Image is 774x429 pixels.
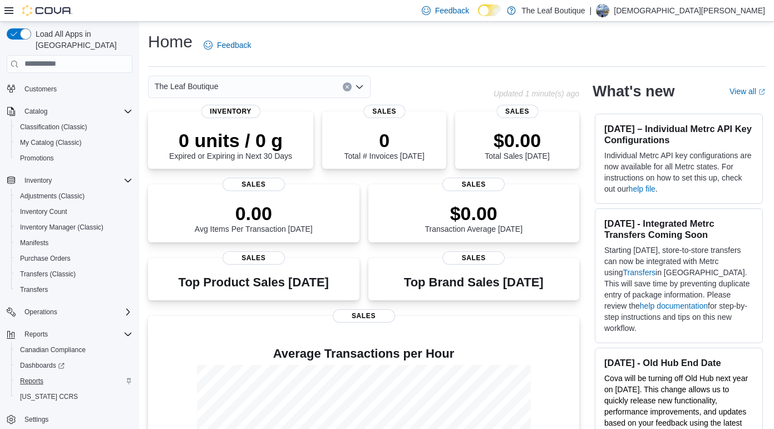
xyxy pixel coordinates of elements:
span: Feedback [435,5,469,16]
span: Transfers [20,285,48,294]
a: Dashboards [16,359,69,372]
h3: [DATE] – Individual Metrc API Key Configurations [604,123,753,145]
button: Classification (Classic) [11,119,137,135]
a: Transfers [623,268,655,277]
button: Reports [20,328,52,341]
span: Load All Apps in [GEOGRAPHIC_DATA] [31,28,132,51]
button: Reports [11,373,137,389]
span: Reports [16,374,132,388]
span: The Leaf Boutique [155,80,218,93]
a: Promotions [16,152,58,165]
button: Reports [2,326,137,342]
button: Transfers [11,282,137,298]
span: Transfers (Classic) [20,270,76,279]
a: help file [629,184,655,193]
button: Purchase Orders [11,251,137,266]
div: Christian Kardash [596,4,609,17]
span: Sales [223,251,285,265]
button: Transfers (Classic) [11,266,137,282]
a: Inventory Count [16,205,72,218]
a: Classification (Classic) [16,120,92,134]
span: Inventory [24,176,52,185]
span: Sales [442,251,505,265]
a: View allExternal link [729,87,765,96]
span: [US_STATE] CCRS [20,392,78,401]
h3: [DATE] - Integrated Metrc Transfers Coming Soon [604,218,753,240]
svg: External link [758,89,765,95]
span: Transfers [16,283,132,296]
a: Dashboards [11,358,137,373]
button: Catalog [2,104,137,119]
p: Updated 1 minute(s) ago [494,89,579,98]
span: Sales [442,178,505,191]
button: My Catalog (Classic) [11,135,137,150]
button: [US_STATE] CCRS [11,389,137,404]
span: Washington CCRS [16,390,132,403]
p: Starting [DATE], store-to-store transfers can now be integrated with Metrc using in [GEOGRAPHIC_D... [604,245,753,334]
span: Operations [24,308,57,316]
a: My Catalog (Classic) [16,136,86,149]
span: My Catalog (Classic) [20,138,82,147]
button: Operations [20,305,62,319]
span: Operations [20,305,132,319]
span: Dashboards [20,361,65,370]
button: Inventory Count [11,204,137,220]
span: Adjustments (Classic) [20,192,85,201]
button: Clear input [343,82,352,91]
h2: What's new [593,82,674,100]
span: Canadian Compliance [16,343,132,357]
h3: [DATE] - Old Hub End Date [604,357,753,368]
span: Reports [24,330,48,339]
span: Promotions [16,152,132,165]
span: Sales [223,178,285,191]
span: Reports [20,328,132,341]
span: Dashboards [16,359,132,372]
button: Inventory Manager (Classic) [11,220,137,235]
a: Canadian Compliance [16,343,90,357]
button: Canadian Compliance [11,342,137,358]
p: 0.00 [195,202,313,225]
span: Catalog [24,107,47,116]
div: Total Sales [DATE] [485,129,549,160]
a: help documentation [640,301,708,310]
a: Transfers (Classic) [16,267,80,281]
div: Avg Items Per Transaction [DATE] [195,202,313,233]
span: Canadian Compliance [20,345,86,354]
span: Settings [20,412,132,426]
a: Customers [20,82,61,96]
a: Transfers [16,283,52,296]
button: Customers [2,81,137,97]
span: Classification (Classic) [16,120,132,134]
span: Promotions [20,154,54,163]
input: Dark Mode [478,4,501,16]
button: Inventory [2,173,137,188]
h1: Home [148,31,193,53]
h3: Top Brand Sales [DATE] [404,276,544,289]
span: Purchase Orders [16,252,132,265]
span: Sales [496,105,538,118]
p: | [590,4,592,17]
span: Inventory [201,105,260,118]
div: Transaction Average [DATE] [425,202,522,233]
span: My Catalog (Classic) [16,136,132,149]
span: Inventory Manager (Classic) [20,223,103,232]
span: Classification (Classic) [20,123,87,131]
span: Inventory [20,174,132,187]
button: Promotions [11,150,137,166]
div: Expired or Expiring in Next 30 Days [169,129,292,160]
button: Catalog [20,105,52,118]
span: Reports [20,377,43,386]
span: Manifests [16,236,132,250]
button: Operations [2,304,137,320]
h3: Top Product Sales [DATE] [179,276,329,289]
h4: Average Transactions per Hour [157,347,570,360]
a: Settings [20,413,53,426]
span: Settings [24,415,48,424]
a: Adjustments (Classic) [16,189,89,203]
span: Dark Mode [478,16,479,17]
span: Manifests [20,238,48,247]
span: Inventory Manager (Classic) [16,221,132,234]
span: Catalog [20,105,132,118]
a: Reports [16,374,48,388]
p: Individual Metrc API key configurations are now available for all Metrc states. For instructions ... [604,150,753,194]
